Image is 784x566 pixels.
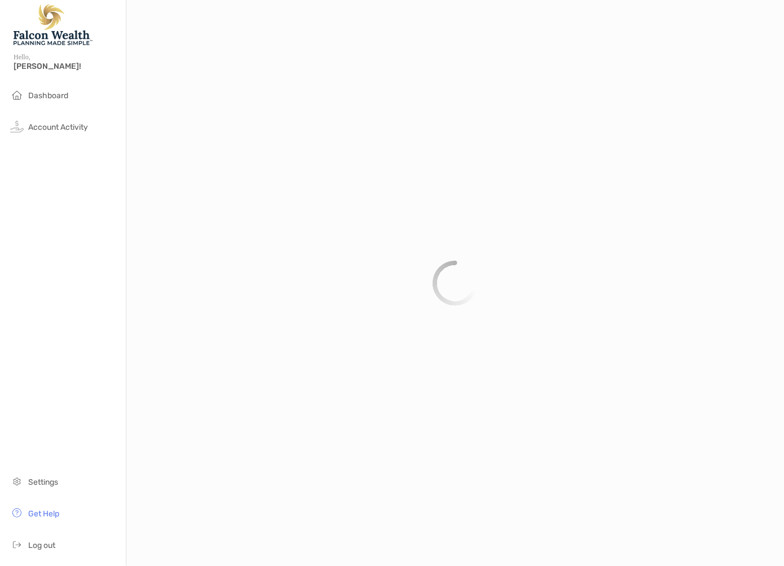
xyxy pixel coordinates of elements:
span: [PERSON_NAME]! [14,62,119,71]
img: get-help icon [10,506,24,520]
span: Get Help [28,509,59,519]
img: activity icon [10,120,24,133]
img: household icon [10,88,24,102]
span: Settings [28,477,58,487]
span: Account Activity [28,122,88,132]
span: Log out [28,541,55,550]
img: logout icon [10,538,24,551]
img: Falcon Wealth Planning Logo [14,5,93,45]
span: Dashboard [28,91,68,100]
img: settings icon [10,475,24,488]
